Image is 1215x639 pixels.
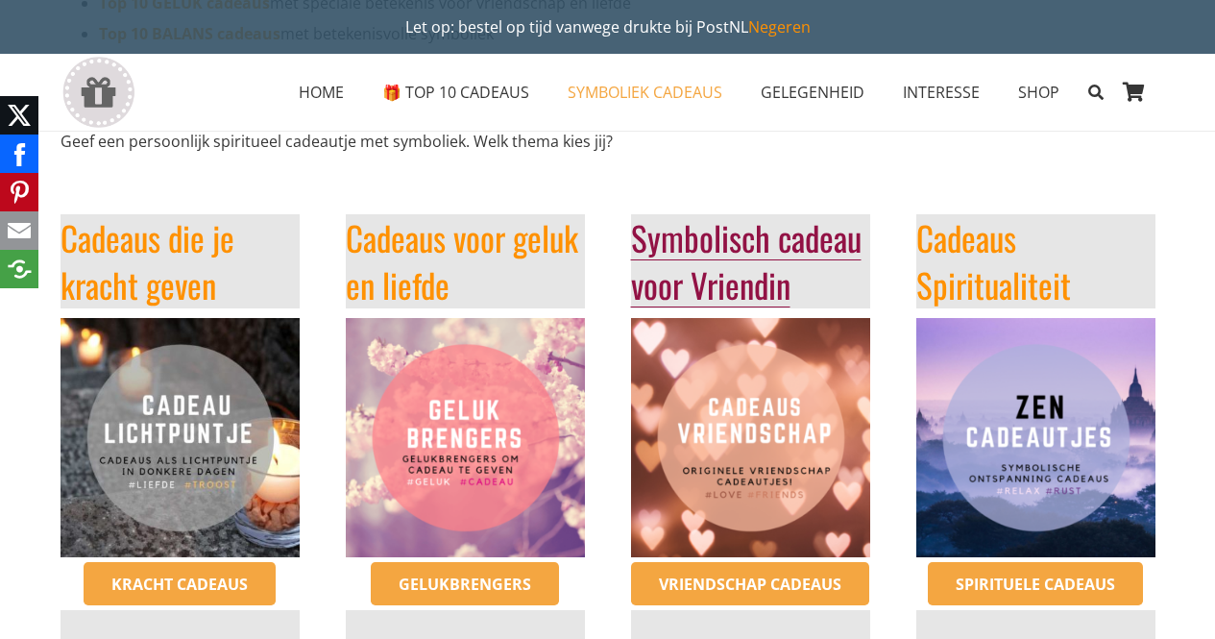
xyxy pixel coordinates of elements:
span: GELEGENHEID [761,82,864,103]
a: troost-cadeau-sterkte-ketting-symboliek-overlijden-moeilijke-tijden-cadeaus-inspirerendwinkelen [61,318,300,557]
a: Winkelwagen [1113,54,1155,131]
span: Kracht cadeaus [111,574,248,595]
a: Cadeaus Spiritualiteit [916,212,1071,309]
a: Cadeaus die je kracht geven [61,212,234,309]
span: HOME [299,82,344,103]
img: Geef een geluksbrenger cadeau! Leuk voor een goede vriendin, collega of voor een verjaardag ed [346,318,585,557]
a: INTERESSEINTERESSE Menu [884,68,999,116]
a: Gelukbrengers [371,562,559,606]
a: Gelukbrengers om cadeau te geven ketting met symboliek vriendschap verjaardag [346,318,585,557]
img: Troost cadeau herinnering moeilijke tijden ketting kracht kerstmis [61,318,300,557]
span: SYMBOLIEK CADEAUS [568,82,722,103]
a: Cadeaus voor geluk en liefde [346,212,578,309]
a: SHOPSHOP Menu [999,68,1079,116]
span: Spirituele cadeaus [956,574,1115,595]
a: Symbolisch cadeau voor Vriendin [631,212,862,309]
img: origineel vriendschap cadeau met speciale betekenis en symboliek - bestel een vriendinnen cadeau ... [631,318,870,557]
span: Vriendschap cadeaus [659,574,841,595]
a: GELEGENHEIDGELEGENHEID Menu [741,68,884,116]
a: gift-box-icon-grey-inspirerendwinkelen [61,57,136,129]
img: Relax en anti-stress cadeaus voor meer Zen [916,318,1155,557]
a: Spirituele cadeaus [928,562,1143,606]
a: Kracht cadeaus [84,562,276,606]
p: Geef een persoonlijk spiritueel cadeautje met symboliek. Welk thema kies jij? [61,130,1155,153]
span: SHOP [1018,82,1059,103]
span: INTERESSE [903,82,980,103]
a: cadeaus vriendschap symbolisch vriending cadeau origineel inspirerendwinkelen [631,318,870,557]
a: HOMEHOME Menu [279,68,363,116]
a: Ontspanning cadeaus relax cadeautjes Zen inspirerendwinkelen [916,318,1155,557]
span: 🎁 TOP 10 CADEAUS [382,82,529,103]
a: Vriendschap cadeaus [631,562,869,606]
a: Negeren [748,16,811,37]
a: SYMBOLIEK CADEAUSSYMBOLIEK CADEAUS Menu [548,68,741,116]
a: Zoeken [1079,68,1112,116]
span: Gelukbrengers [399,574,531,595]
a: 🎁 TOP 10 CADEAUS🎁 TOP 10 CADEAUS Menu [363,68,548,116]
